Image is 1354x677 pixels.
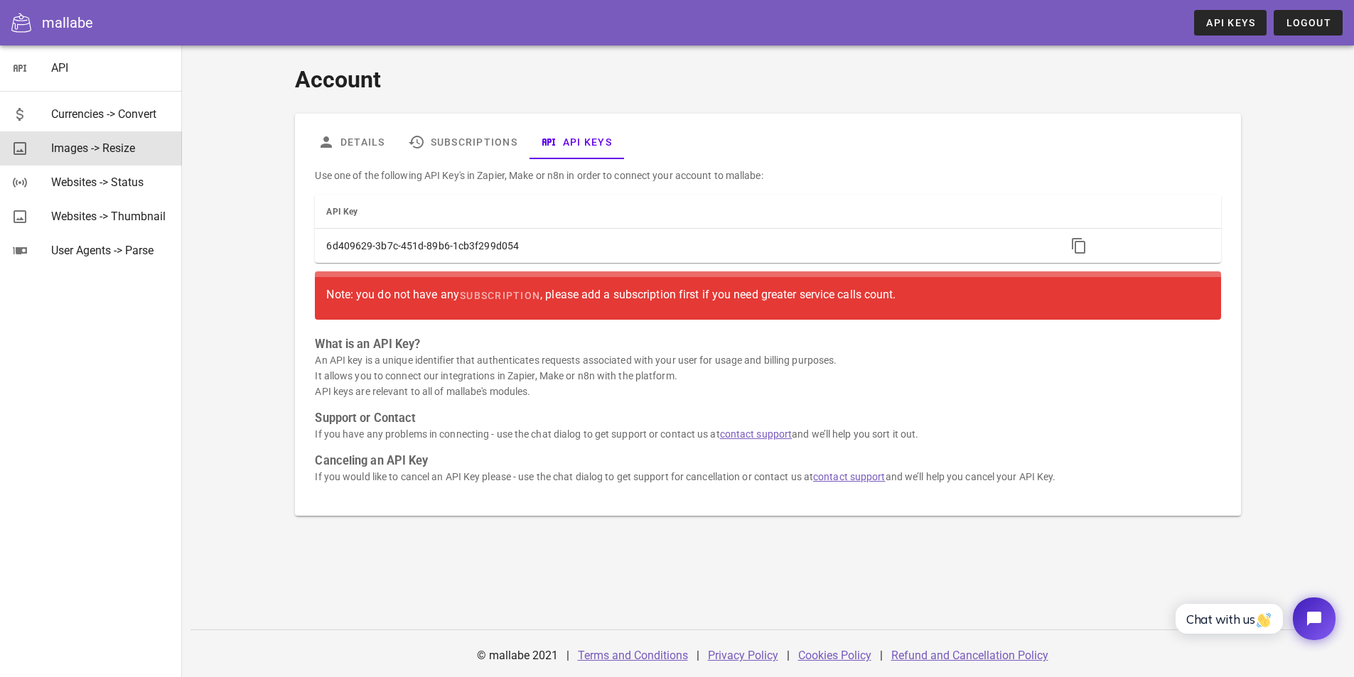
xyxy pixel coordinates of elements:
[708,649,778,662] a: Privacy Policy
[51,244,171,257] div: User Agents -> Parse
[1274,10,1343,36] button: Logout
[51,61,171,75] div: API
[397,125,529,159] a: Subscriptions
[720,428,792,440] a: contact support
[42,12,93,33] div: mallabe
[326,207,358,217] span: API Key
[315,195,1054,229] th: API Key: Not sorted. Activate to sort ascending.
[697,639,699,673] div: |
[315,352,1220,399] p: An API key is a unique identifier that authenticates requests associated with your user for usage...
[51,210,171,223] div: Websites -> Thumbnail
[566,639,569,673] div: |
[468,639,566,673] div: © mallabe 2021
[315,426,1220,442] p: If you have any problems in connecting - use the chat dialog to get support or contact us at and ...
[295,63,1240,97] h1: Account
[529,125,623,159] a: API Keys
[798,649,871,662] a: Cookies Policy
[315,453,1220,469] h3: Canceling an API Key
[51,175,171,189] div: Websites -> Status
[459,290,540,301] span: subscription
[578,649,688,662] a: Terms and Conditions
[1205,17,1255,28] span: API Keys
[459,283,540,308] a: subscription
[880,639,883,673] div: |
[326,283,1209,308] div: Note: you do not have any , please add a subscription first if you need greater service calls count.
[315,469,1220,484] p: If you would like to cancel an API Key please - use the chat dialog to get support for cancellati...
[1285,17,1331,28] span: Logout
[1194,10,1267,36] a: API Keys
[51,141,171,155] div: Images -> Resize
[51,107,171,121] div: Currencies -> Convert
[315,411,1220,426] h3: Support or Contact
[1160,585,1348,652] iframe: Tidio Chat
[891,649,1048,662] a: Refund and Cancellation Policy
[315,337,1220,352] h3: What is an API Key?
[813,471,886,482] a: contact support
[315,168,1220,183] p: Use one of the following API Key's in Zapier, Make or n8n in order to connect your account to mal...
[306,125,397,159] a: Details
[787,639,790,673] div: |
[315,229,1054,263] td: 6d409629-3b7c-451d-89b6-1cb3f299d054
